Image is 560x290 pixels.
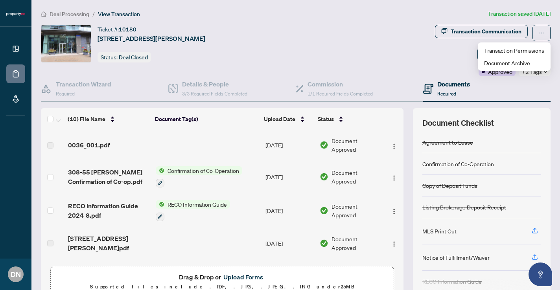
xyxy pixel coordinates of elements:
span: Document Checklist [422,117,494,128]
img: Document Status [320,173,328,181]
th: Status [315,108,382,130]
span: Drag & Drop or [179,272,265,282]
button: Upload Forms [221,272,265,282]
span: Document Approved [332,202,381,219]
span: ellipsis [539,30,544,36]
h4: Transaction Wizard [56,79,111,89]
td: [DATE] [262,194,317,228]
button: Logo [388,237,400,250]
span: Document Approved [332,235,381,252]
span: View Transaction [98,11,140,18]
div: Copy of Deposit Funds [422,181,477,190]
li: / [92,9,95,18]
img: IMG-C12335270_1.jpg [41,25,91,62]
button: Logo [388,171,400,183]
img: logo [6,12,25,17]
div: Transaction Communication [451,25,521,38]
span: 0036_001.pdf [68,140,110,150]
span: Deal Closed [119,54,148,61]
span: +2 Tags [522,67,542,76]
span: 308-55 [PERSON_NAME] Confirmation of Co-op.pdf [68,167,149,186]
span: Document Approved [332,136,381,154]
button: Submit for Admin Review [477,48,551,61]
span: Document Archive [484,59,544,67]
div: Confirmation of Co-Operation [422,160,494,168]
td: [DATE] [262,160,317,194]
img: Logo [391,143,397,149]
div: Notice of Fulfillment/Waiver [422,253,490,262]
span: DN [11,269,21,280]
article: Transaction saved [DATE] [488,9,551,18]
span: [STREET_ADDRESS][PERSON_NAME]pdf [68,234,149,253]
img: Document Status [320,141,328,149]
td: [DATE] [262,228,317,259]
span: Required [56,91,75,97]
img: Logo [391,241,397,247]
th: Upload Date [261,108,315,130]
button: Logo [388,139,400,151]
td: [DATE] [262,130,317,160]
img: Logo [391,175,397,181]
span: Document Approved [332,168,381,185]
button: Status IconRECO Information Guide [156,200,230,221]
span: Approved [488,67,512,76]
div: Status: [98,52,151,62]
div: Listing Brokerage Deposit Receipt [422,203,506,211]
span: Transaction Permissions [484,46,544,55]
span: Status [318,115,334,123]
span: (10) File Name [68,115,105,123]
button: Logo [388,204,400,217]
span: 10180 [119,26,136,33]
span: Required [437,91,456,97]
div: MLS Print Out [422,227,457,235]
h4: Commission [308,79,373,89]
span: [STREET_ADDRESS][PERSON_NAME] [98,34,205,43]
span: Deal Processing [50,11,89,18]
img: Logo [391,208,397,215]
h4: Details & People [182,79,247,89]
div: Ticket #: [98,25,136,34]
th: Document Tag(s) [152,108,261,130]
span: RECO Information Guide 2024 8.pdf [68,201,149,220]
div: RECO Information Guide [422,277,482,286]
h4: Documents [437,79,470,89]
img: Status Icon [156,200,164,209]
span: home [41,11,46,17]
img: Document Status [320,206,328,215]
span: down [543,70,547,74]
th: (10) File Name [64,108,152,130]
span: Upload Date [264,115,295,123]
span: Confirmation of Co-Operation [164,166,242,175]
span: RECO Information Guide [164,200,230,209]
span: 1/1 Required Fields Completed [308,91,373,97]
img: Status Icon [156,166,164,175]
button: Status IconConfirmation of Co-Operation [156,166,242,187]
button: Transaction Communication [435,25,528,38]
button: Open asap [529,262,552,286]
div: Agreement to Lease [422,138,473,147]
img: Document Status [320,239,328,248]
span: 3/3 Required Fields Completed [182,91,247,97]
